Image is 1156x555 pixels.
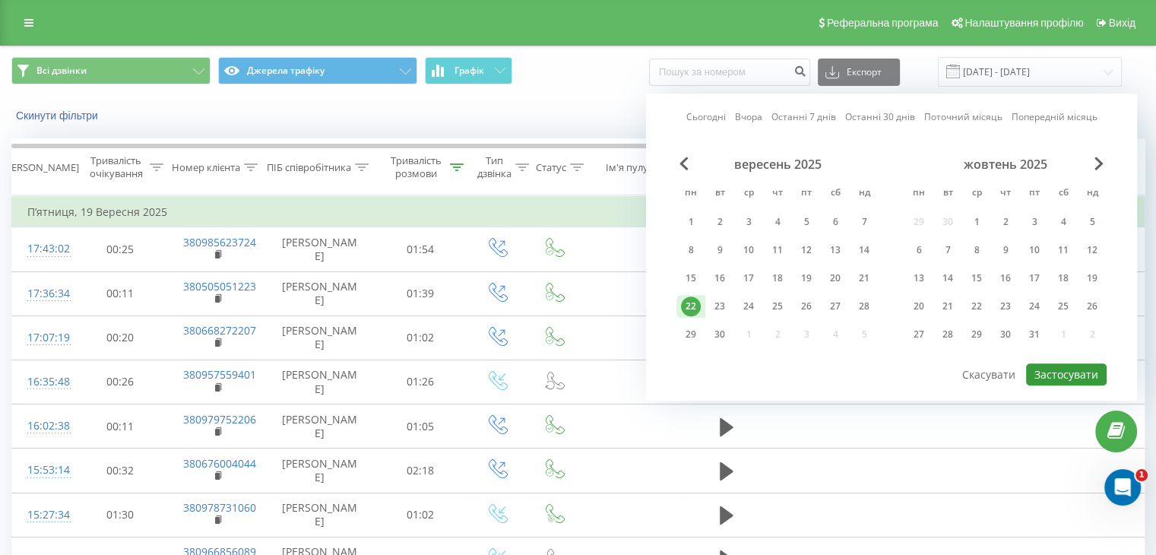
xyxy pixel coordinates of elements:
[936,182,959,205] abbr: вівторок
[73,493,168,537] td: 01:30
[1049,267,1078,290] div: сб 18 жовт 2025 р.
[795,182,818,205] abbr: п’ятниця
[827,17,939,29] span: Реферальна програма
[734,239,763,262] div: ср 10 вер 2025 р.
[938,297,958,316] div: 21
[1020,267,1049,290] div: пт 17 жовт 2025 р.
[763,211,792,233] div: чт 4 вер 2025 р.
[267,161,351,174] div: ПІБ співробітника
[962,267,991,290] div: ср 15 жовт 2025 р.
[909,325,929,344] div: 27
[73,404,168,449] td: 00:11
[73,271,168,316] td: 00:11
[734,295,763,318] div: ср 24 вер 2025 р.
[1049,239,1078,262] div: сб 11 жовт 2025 р.
[1025,212,1044,232] div: 3
[1053,212,1073,232] div: 4
[454,65,484,76] span: Графік
[1109,17,1135,29] span: Вихід
[792,267,821,290] div: пт 19 вер 2025 р.
[705,239,734,262] div: вт 9 вер 2025 р.
[825,297,845,316] div: 27
[373,227,468,271] td: 01:54
[183,279,256,293] a: 380505051223
[821,295,850,318] div: сб 27 вер 2025 р.
[904,323,933,346] div: пн 27 жовт 2025 р.
[797,268,816,288] div: 19
[850,295,879,318] div: нд 28 вер 2025 р.
[708,182,731,205] abbr: вівторок
[681,268,701,288] div: 15
[218,57,417,84] button: Джерела трафіку
[850,239,879,262] div: нд 14 вер 2025 р.
[27,455,58,485] div: 15:53:14
[710,212,730,232] div: 2
[705,295,734,318] div: вт 23 вер 2025 р.
[904,295,933,318] div: пн 20 жовт 2025 р.
[1081,182,1104,205] abbr: неділя
[1094,157,1104,170] span: Next Month
[676,239,705,262] div: пн 8 вер 2025 р.
[11,57,211,84] button: Всі дзвінки
[991,323,1020,346] div: чт 30 жовт 2025 р.
[649,59,810,86] input: Пошук за номером
[797,240,816,260] div: 12
[705,323,734,346] div: вт 30 вер 2025 р.
[676,267,705,290] div: пн 15 вер 2025 р.
[962,211,991,233] div: ср 1 жовт 2025 р.
[1104,469,1141,506] iframe: Intercom live chat
[768,268,787,288] div: 18
[710,297,730,316] div: 23
[1012,110,1097,125] a: Попередній місяць
[967,325,987,344] div: 29
[737,182,760,205] abbr: середа
[73,449,168,493] td: 00:32
[183,456,256,471] a: 380676004044
[425,57,512,84] button: Графік
[962,323,991,346] div: ср 29 жовт 2025 р.
[1078,267,1107,290] div: нд 19 жовт 2025 р.
[1020,211,1049,233] div: пт 3 жовт 2025 р.
[1025,268,1044,288] div: 17
[904,157,1107,172] div: жовтень 2025
[734,211,763,233] div: ср 3 вер 2025 р.
[267,227,373,271] td: [PERSON_NAME]
[768,297,787,316] div: 25
[825,212,845,232] div: 6
[27,323,58,353] div: 17:07:19
[267,360,373,404] td: [PERSON_NAME]
[1135,469,1148,481] span: 1
[967,212,987,232] div: 1
[924,110,1002,125] a: Поточний місяць
[991,211,1020,233] div: чт 2 жовт 2025 р.
[1025,240,1044,260] div: 10
[818,59,900,86] button: Експорт
[797,212,816,232] div: 5
[681,325,701,344] div: 29
[1026,363,1107,385] button: Застосувати
[183,412,256,427] a: 380979752206
[763,295,792,318] div: чт 25 вер 2025 р.
[1052,182,1075,205] abbr: субота
[73,316,168,360] td: 00:20
[2,161,79,174] div: [PERSON_NAME]
[373,449,468,493] td: 02:18
[933,295,962,318] div: вт 21 жовт 2025 р.
[1082,297,1102,316] div: 26
[710,240,730,260] div: 9
[938,325,958,344] div: 28
[681,212,701,232] div: 1
[739,212,759,232] div: 3
[1020,323,1049,346] div: пт 31 жовт 2025 р.
[996,325,1015,344] div: 30
[86,154,146,180] div: Тривалість очікування
[705,267,734,290] div: вт 16 вер 2025 р.
[967,268,987,288] div: 15
[994,182,1017,205] abbr: четвер
[1053,268,1073,288] div: 18
[739,297,759,316] div: 24
[676,323,705,346] div: пн 29 вер 2025 р.
[962,295,991,318] div: ср 22 жовт 2025 р.
[1049,295,1078,318] div: сб 25 жовт 2025 р.
[845,110,915,125] a: Останні 30 днів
